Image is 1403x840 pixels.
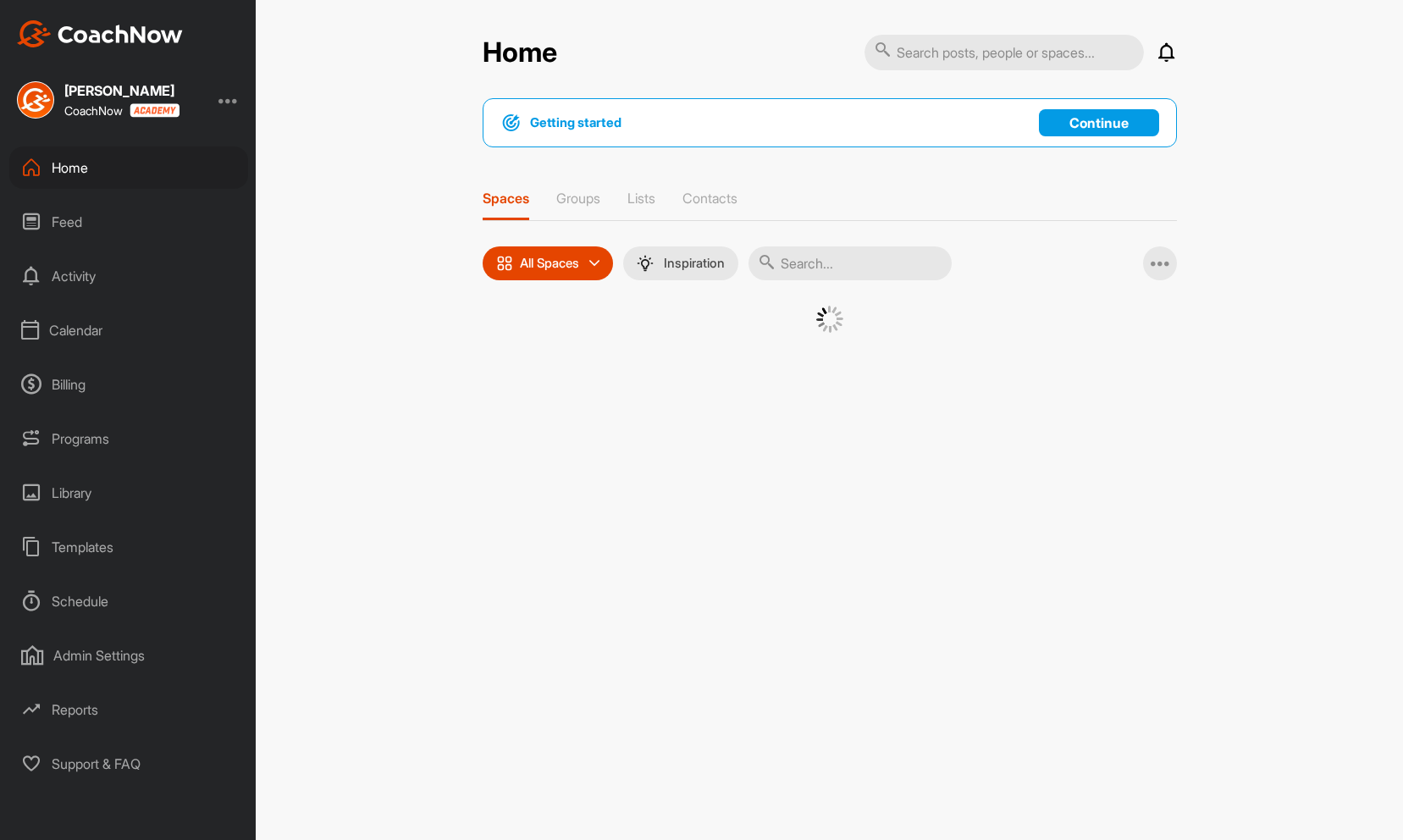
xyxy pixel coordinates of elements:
[9,580,248,622] div: Schedule
[9,688,248,731] div: Reports
[9,309,248,351] div: Calendar
[9,146,248,189] div: Home
[9,526,248,568] div: Templates
[64,103,180,118] div: CoachNow
[17,20,183,47] img: CoachNow
[64,84,180,97] div: [PERSON_NAME]
[556,190,600,207] p: Groups
[1039,109,1159,136] a: Continue
[9,201,248,243] div: Feed
[520,257,579,270] p: All Spaces
[9,417,248,460] div: Programs
[9,743,248,785] div: Support & FAQ
[130,103,180,118] img: CoachNow acadmey
[682,190,737,207] p: Contacts
[530,113,621,132] h1: Getting started
[483,190,529,207] p: Spaces
[9,363,248,406] div: Billing
[864,35,1144,70] input: Search posts, people or spaces...
[17,81,54,119] img: square_d046fd03665726b9f5217d8531d7be3c.jpg
[9,634,248,677] div: Admin Settings
[483,36,557,69] h2: Home
[637,255,654,272] img: menuIcon
[9,472,248,514] div: Library
[627,190,655,207] p: Lists
[664,257,725,270] p: Inspiration
[500,113,522,133] img: bullseye
[816,306,843,333] img: G6gVgL6ErOh57ABN0eRmCEwV0I4iEi4d8EwaPGI0tHgoAbU4EAHFLEQAh+QQFCgALACwIAA4AGAASAAAEbHDJSesaOCdk+8xg...
[496,255,513,272] img: icon
[9,255,248,297] div: Activity
[748,246,952,280] input: Search...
